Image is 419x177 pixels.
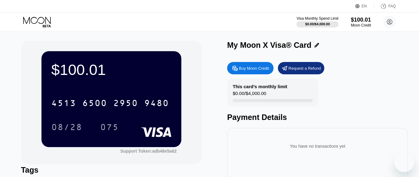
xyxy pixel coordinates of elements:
div: Visa Monthly Spend Limit [296,16,338,21]
div: Request a Refund [278,62,324,74]
div: Support Token: adb48e5a62 [120,149,177,154]
div: $100.01 [351,17,371,23]
div: Tags [21,166,202,175]
div: 9480 [144,99,169,109]
div: Buy Moon Credit [227,62,274,74]
div: Moon Credit [351,23,371,27]
div: My Moon X Visa® Card [227,41,311,50]
div: $0.00 / $4,000.00 [233,91,266,99]
div: Visa Monthly Spend Limit$0.00/$4,000.00 [296,16,338,27]
div: FAQ [374,3,396,9]
div: $100.01 [51,61,171,78]
div: EN [362,4,367,8]
div: You have no transactions yet [232,138,403,155]
div: 08/28 [47,119,87,135]
div: EN [355,3,374,9]
div: 08/28 [51,123,82,133]
div: 075 [100,123,119,133]
div: 4513 [51,99,76,109]
div: $100.01Moon Credit [351,17,371,27]
div: Buy Moon Credit [239,66,269,71]
div: This card’s monthly limit [233,84,287,89]
div: FAQ [388,4,396,8]
iframe: Button to launch messaging window [394,152,414,172]
div: 075 [96,119,123,135]
div: Payment Details [227,113,408,122]
div: 2950 [113,99,138,109]
div: Support Token:adb48e5a62 [120,149,177,154]
div: 6500 [82,99,107,109]
div: Request a Refund [288,66,321,71]
div: 4513650029509480 [48,95,173,111]
div: $0.00 / $4,000.00 [305,22,330,26]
